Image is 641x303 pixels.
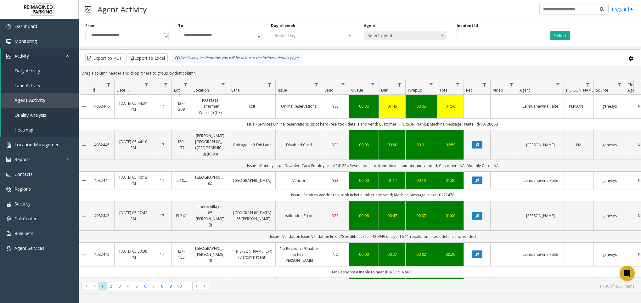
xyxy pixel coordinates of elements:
[6,187,11,192] img: 'icon'
[441,251,460,257] div: 00:29
[6,157,11,162] img: 'icon'
[194,87,209,93] span: Location
[176,177,187,183] a: L21079900
[6,54,11,59] img: 'icon'
[364,23,376,29] label: Agent
[369,80,377,89] a: Queue Filter Menu
[98,282,107,290] span: Page 1
[353,213,375,219] a: 00:06
[118,248,148,260] a: [DATE] 05:33:38 PM
[195,204,225,228] a: Liberty Village - 85 [PERSON_NAME] (I)
[1,78,79,93] a: Lane Activity
[409,177,433,183] a: 00:13
[14,245,44,251] span: Agent Services
[6,246,11,251] img: 'icon'
[351,87,363,93] span: Queue
[381,87,388,93] span: Dur
[554,80,562,89] a: Agent Filter Menu
[441,142,460,148] a: 00:59
[271,31,337,40] span: Select day...
[396,80,404,89] a: Dur Filter Menu
[195,133,225,157] a: [PERSON_NAME][GEOGRAPHIC_DATA] ([GEOGRAPHIC_DATA]) (I) (R390)
[14,82,40,88] span: Lane Activity
[493,87,503,93] span: Video
[94,2,150,17] h3: Agent Activity
[175,282,184,290] span: Page 10
[383,103,402,109] div: 01:45
[383,213,402,219] div: 00:47
[457,23,478,29] label: Incident Id
[181,80,190,89] a: Lot Filter Menu
[409,213,433,219] a: 00:07
[79,68,641,79] div: Drag a column header and drop it here to group by that column
[568,103,590,109] a: [PERSON_NAME]
[521,251,560,257] a: Lalmuanawma Ralte
[14,156,31,162] span: Reports
[550,31,570,40] button: Select
[598,251,621,257] a: genesys
[93,142,110,148] a: 4082445
[127,88,132,93] span: Sortable
[326,177,345,183] a: YES
[279,245,318,264] a: No Response/Unable to hear [PERSON_NAME]
[233,248,272,260] a: 1 [PERSON_NAME] Exit (Visitor/ Patient)
[201,282,209,290] span: Go to the last page
[1,63,79,78] a: Daily Activity
[14,112,46,118] span: Quality Analysis
[1,93,79,108] a: Agent Activity
[332,142,339,148] span: YES
[195,97,225,115] a: RIU Plaza Fisherman Wharf (I) (CP)
[326,251,345,257] a: NO
[6,231,11,236] img: 'icon'
[93,103,110,109] a: 4082446
[441,213,460,219] a: 01:00
[14,53,29,59] span: Activity
[324,87,334,93] span: Vend
[1,108,79,122] a: Quality Analysis
[312,80,321,89] a: Issue Filter Menu
[156,103,168,109] a: 17
[118,100,148,112] a: [DATE] 05:44:34 PM
[156,251,168,257] a: 17
[6,172,11,177] img: 'icon'
[441,177,460,183] a: 01:30
[271,23,295,29] label: Day of week
[14,127,33,133] span: Heatmap
[612,6,633,13] a: Logout
[132,282,141,290] span: Page 5
[521,103,560,109] a: Lalmuanawma Ralte
[155,87,157,93] span: H
[568,142,590,148] a: NA
[353,142,375,148] a: 00:08
[176,139,187,151] a: I20-177
[1,122,79,137] a: Heatmap
[141,282,149,290] span: Page 6
[166,282,175,290] span: Page 9
[104,80,113,89] a: Id Filter Menu
[6,143,11,148] img: 'icon'
[14,38,37,44] span: Monitoring
[278,87,287,93] span: Issue
[520,87,530,93] span: Agent
[279,103,318,109] a: Online Reservations
[409,103,433,109] div: 00:05
[124,282,132,290] span: Page 4
[79,252,89,257] a: Collapse Details
[92,87,95,93] span: Id
[409,142,433,148] a: 00:01
[6,39,11,44] img: 'icon'
[156,142,168,148] a: 17
[142,80,151,89] a: Date Filter Menu
[14,23,37,29] span: Dashboard
[192,282,201,290] span: Go to the next page
[79,143,89,148] a: Collapse Details
[353,251,375,257] a: 00:00
[481,80,489,89] a: Rec. Filter Menu
[598,103,621,109] a: genesys
[162,80,170,89] a: H Filter Menu
[383,142,402,148] div: 00:50
[364,31,430,40] span: Select agent...
[14,230,33,236] span: Rule Sets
